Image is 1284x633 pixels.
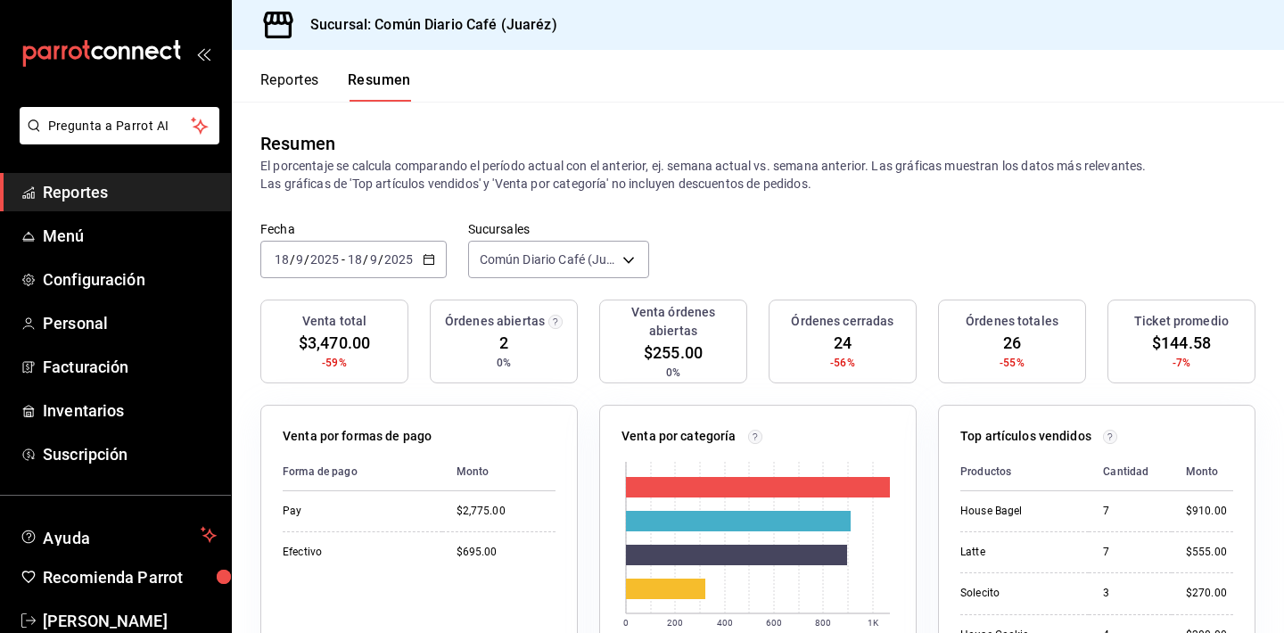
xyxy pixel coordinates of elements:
[1186,586,1233,601] div: $270.00
[347,252,363,267] input: --
[378,252,383,267] span: /
[43,224,217,248] span: Menú
[290,252,295,267] span: /
[43,442,217,466] span: Suscripción
[260,71,411,102] div: navigation tabs
[960,427,1091,446] p: Top artículos vendidos
[43,565,217,589] span: Recomienda Parrot
[830,355,855,371] span: -56%
[309,252,340,267] input: ----
[283,427,432,446] p: Venta por formas de pago
[43,355,217,379] span: Facturación
[623,618,629,628] text: 0
[12,129,219,148] a: Pregunta a Parrot AI
[348,71,411,102] button: Resumen
[497,355,511,371] span: 0%
[1186,504,1233,519] div: $910.00
[667,618,683,628] text: 200
[20,107,219,144] button: Pregunta a Parrot AI
[960,453,1089,491] th: Productos
[274,252,290,267] input: --
[283,545,428,560] div: Efectivo
[43,399,217,423] span: Inventarios
[369,252,378,267] input: --
[283,504,428,519] div: Pay
[260,223,447,235] label: Fecha
[457,504,556,519] div: $2,775.00
[480,251,616,268] span: Común Diario Café (Juaréz)
[1172,453,1233,491] th: Monto
[468,223,649,235] label: Sucursales
[766,618,782,628] text: 600
[363,252,368,267] span: /
[295,252,304,267] input: --
[304,252,309,267] span: /
[499,331,508,355] span: 2
[260,71,319,102] button: Reportes
[1103,504,1157,519] div: 7
[960,586,1074,601] div: Solecito
[815,618,831,628] text: 800
[442,453,556,491] th: Monto
[644,341,703,365] span: $255.00
[1103,545,1157,560] div: 7
[383,252,414,267] input: ----
[260,157,1255,193] p: El porcentaje se calcula comparando el período actual con el anterior, ej. semana actual vs. sema...
[834,331,852,355] span: 24
[960,504,1074,519] div: House Bagel
[1134,312,1229,331] h3: Ticket promedio
[445,312,545,331] h3: Órdenes abiertas
[283,453,442,491] th: Forma de pago
[868,618,879,628] text: 1K
[342,252,345,267] span: -
[966,312,1058,331] h3: Órdenes totales
[196,46,210,61] button: open_drawer_menu
[43,311,217,335] span: Personal
[43,609,217,633] span: [PERSON_NAME]
[1186,545,1233,560] div: $555.00
[1000,355,1025,371] span: -55%
[299,331,370,355] span: $3,470.00
[1173,355,1190,371] span: -7%
[296,14,557,36] h3: Sucursal: Común Diario Café (Juaréz)
[621,427,737,446] p: Venta por categoría
[43,267,217,292] span: Configuración
[791,312,893,331] h3: Órdenes cerradas
[1089,453,1172,491] th: Cantidad
[1103,586,1157,601] div: 3
[302,312,366,331] h3: Venta total
[48,117,192,136] span: Pregunta a Parrot AI
[1152,331,1211,355] span: $144.58
[607,303,739,341] h3: Venta órdenes abiertas
[322,355,347,371] span: -59%
[260,130,335,157] div: Resumen
[43,524,193,546] span: Ayuda
[1003,331,1021,355] span: 26
[457,545,556,560] div: $695.00
[666,365,680,381] span: 0%
[43,180,217,204] span: Reportes
[960,545,1074,560] div: Latte
[717,618,733,628] text: 400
